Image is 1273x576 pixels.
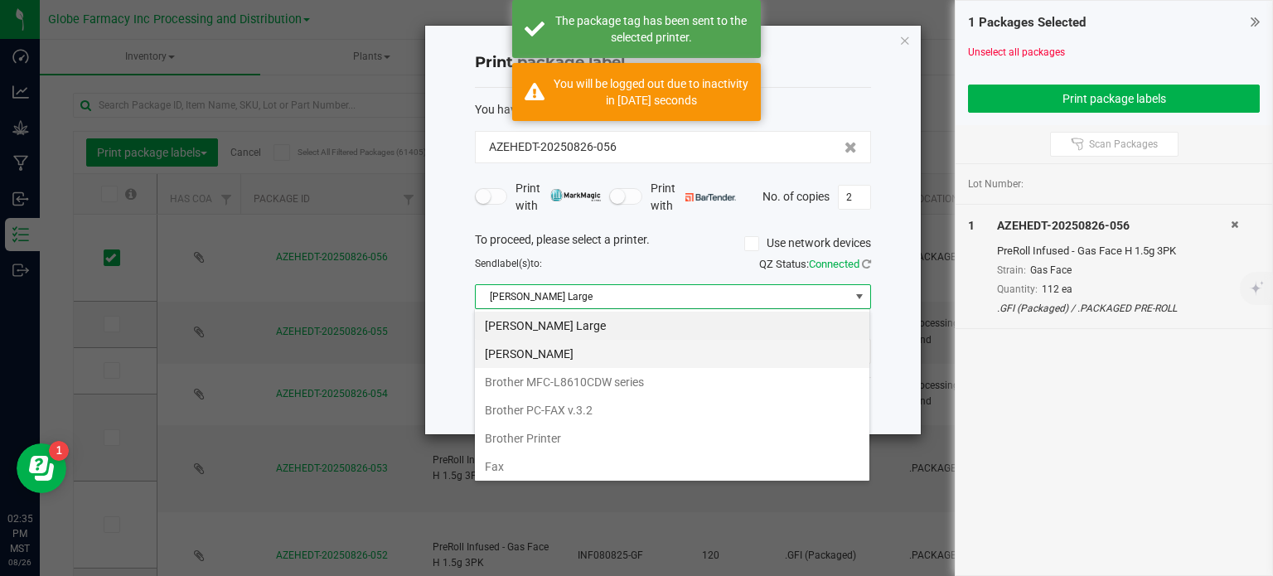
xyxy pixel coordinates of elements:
iframe: Resource center [17,443,66,493]
div: Select a label template. [462,322,883,339]
li: [PERSON_NAME] [475,340,869,368]
span: Scan Packages [1089,138,1158,151]
a: Unselect all packages [968,46,1065,58]
span: 112 ea [1042,283,1072,295]
span: Strain: [997,264,1026,276]
div: .GFI (Packaged) / .PACKAGED PRE-ROLL [997,301,1231,316]
button: Print package labels [968,85,1260,113]
span: label(s) [497,258,530,269]
span: You have selected 1 package label to print [475,103,689,116]
span: Lot Number: [968,177,1024,191]
span: AZEHEDT-20250826-056 [489,138,617,156]
span: Send to: [475,258,542,269]
span: 1 [968,219,975,232]
span: Print with [651,180,736,215]
li: [PERSON_NAME] Large [475,312,869,340]
div: The package tag has been sent to the selected printer. [554,12,748,46]
span: Print with [515,180,601,215]
div: PreRoll Infused - Gas Face H 1.5g 3PK [997,243,1231,259]
span: No. of copies [762,189,830,202]
li: Brother Printer [475,424,869,453]
li: Brother PC-FAX v.3.2 [475,396,869,424]
img: mark_magic_cybra.png [550,189,601,201]
h4: Print package label [475,52,871,74]
span: Connected [809,258,859,270]
div: You will be logged out due to inactivity in 1113 seconds [554,75,748,109]
span: Quantity: [997,283,1038,295]
li: Brother MFC-L8610CDW series [475,368,869,396]
div: AZEHEDT-20250826-056 [997,217,1231,235]
span: [PERSON_NAME] Large [476,285,849,308]
label: Use network devices [744,235,871,252]
img: bartender.png [685,193,736,201]
div: To proceed, please select a printer. [462,231,883,256]
div: : [475,101,871,119]
span: Gas Face [1030,264,1072,276]
li: Fax [475,453,869,481]
iframe: Resource center unread badge [49,441,69,461]
span: QZ Status: [759,258,871,270]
